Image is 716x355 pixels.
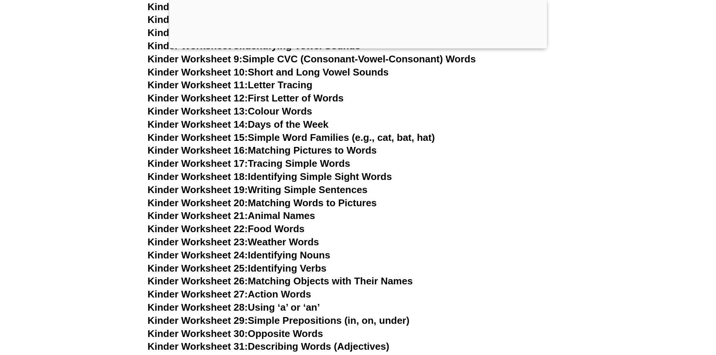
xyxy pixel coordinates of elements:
[148,14,242,25] span: Kinder Worksheet 6:
[148,40,242,51] span: Kinder Worksheet 8:
[148,145,377,156] a: Kinder Worksheet 16:Matching Pictures to Words
[148,79,313,91] a: Kinder Worksheet 11:Letter Tracing
[591,270,716,355] iframe: Chat Widget
[148,275,413,287] a: Kinder Worksheet 26:Matching Objects with Their Names
[148,171,248,182] span: Kinder Worksheet 18:
[148,132,435,143] a: Kinder Worksheet 15:Simple Word Families (e.g., cat, bat, hat)
[148,302,320,313] a: Kinder Worksheet 28:Using ‘a’ or ‘an’
[148,106,312,117] a: Kinder Worksheet 13:Colour Words
[148,197,248,208] span: Kinder Worksheet 20:
[148,341,389,352] a: Kinder Worksheet 31:Describing Words (Adjectives)
[148,119,248,130] span: Kinder Worksheet 14:
[148,328,323,339] a: Kinder Worksheet 30:Opposite Words
[148,223,305,234] a: Kinder Worksheet 22:Food Words
[148,40,360,51] a: Kinder Worksheet 8:Identifying Vowel Sounds
[148,263,327,274] a: Kinder Worksheet 25:Identifying Verbs
[148,145,248,156] span: Kinder Worksheet 16:
[148,132,248,143] span: Kinder Worksheet 15:
[148,53,476,65] a: Kinder Worksheet 9:Simple CVC (Consonant-Vowel-Consonant) Words
[148,223,248,234] span: Kinder Worksheet 22:
[148,158,248,169] span: Kinder Worksheet 17:
[148,66,248,78] span: Kinder Worksheet 10:
[148,119,328,130] a: Kinder Worksheet 14:Days of the Week
[148,66,389,78] a: Kinder Worksheet 10:Short and Long Vowel Sounds
[148,1,317,12] a: Kinder Worksheet 5:Rhyming Words
[148,92,248,104] span: Kinder Worksheet 12:
[148,249,248,261] span: Kinder Worksheet 24:
[148,249,330,261] a: Kinder Worksheet 24:Identifying Nouns
[148,289,311,300] a: Kinder Worksheet 27:Action Words
[148,14,342,25] a: Kinder Worksheet 6:Alphabet Sequencing
[148,263,248,274] span: Kinder Worksheet 25:
[148,210,315,221] a: Kinder Worksheet 21:Animal Names
[148,341,248,352] span: Kinder Worksheet 31:
[148,236,248,248] span: Kinder Worksheet 23:
[148,197,377,208] a: Kinder Worksheet 20:Matching Words to Pictures
[148,184,368,195] a: Kinder Worksheet 19:Writing Simple Sentences
[148,158,350,169] a: Kinder Worksheet 17:Tracing Simple Words
[148,210,248,221] span: Kinder Worksheet 21:
[148,171,392,182] a: Kinder Worksheet 18:Identifying Simple Sight Words
[148,302,248,313] span: Kinder Worksheet 28:
[148,275,248,287] span: Kinder Worksheet 26:
[148,1,242,12] span: Kinder Worksheet 5:
[148,53,242,65] span: Kinder Worksheet 9:
[148,328,248,339] span: Kinder Worksheet 30:
[148,27,242,38] span: Kinder Worksheet 7:
[148,315,248,326] span: Kinder Worksheet 29:
[148,315,410,326] a: Kinder Worksheet 29:Simple Prepositions (in, on, under)
[148,236,319,248] a: Kinder Worksheet 23:Weather Words
[148,184,248,195] span: Kinder Worksheet 19:
[148,106,248,117] span: Kinder Worksheet 13:
[148,27,447,38] a: Kinder Worksheet 7:Matching Uppercase and Lowercase Letters
[148,289,248,300] span: Kinder Worksheet 27:
[148,92,344,104] a: Kinder Worksheet 12:First Letter of Words
[148,79,248,91] span: Kinder Worksheet 11:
